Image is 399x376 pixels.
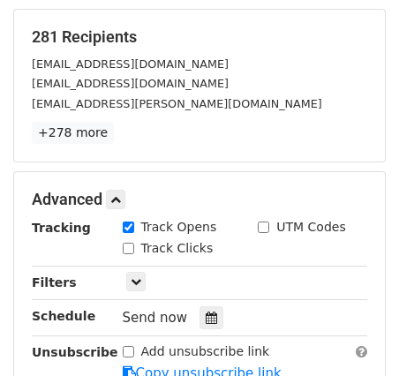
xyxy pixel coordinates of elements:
label: Add unsubscribe link [141,342,270,361]
label: Track Clicks [141,239,214,258]
strong: Tracking [32,221,91,235]
small: [EMAIL_ADDRESS][DOMAIN_NAME] [32,77,229,90]
label: UTM Codes [276,218,345,237]
span: Send now [123,310,188,326]
small: [EMAIL_ADDRESS][DOMAIN_NAME] [32,57,229,71]
a: +278 more [32,122,114,144]
iframe: Chat Widget [311,291,399,376]
strong: Schedule [32,309,95,323]
h5: Advanced [32,190,367,209]
small: [EMAIL_ADDRESS][PERSON_NAME][DOMAIN_NAME] [32,97,322,110]
strong: Unsubscribe [32,345,118,359]
h5: 281 Recipients [32,27,367,47]
label: Track Opens [141,218,217,237]
strong: Filters [32,275,77,290]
